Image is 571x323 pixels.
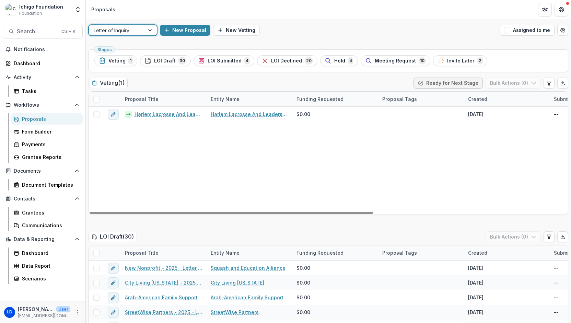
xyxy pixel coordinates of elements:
[14,74,72,80] span: Activity
[11,260,83,272] a: Data Report
[160,25,210,36] button: New Proposal
[378,95,421,103] div: Proposal Tags
[14,102,72,108] span: Workflows
[464,95,491,103] div: Created
[378,92,464,106] div: Proposal Tags
[56,306,70,312] p: User
[296,309,310,316] span: $0.00
[207,95,244,103] div: Entity Name
[3,193,83,204] button: Open Contacts
[464,245,550,260] div: Created
[22,262,77,269] div: Data Report
[361,55,430,66] button: Meeting Request10
[305,57,313,65] span: 20
[108,292,119,303] button: edit
[11,247,83,259] a: Dashboard
[3,72,83,83] button: Open Activity
[292,92,378,106] div: Funding Requested
[89,232,137,242] h2: LOI Draft ( 30 )
[557,231,568,242] button: Export table data
[447,58,475,64] span: Invite Later
[22,181,77,188] div: Document Templates
[18,305,54,313] p: [PERSON_NAME]
[3,165,83,176] button: Open Documents
[94,55,137,66] button: Vetting1
[19,3,63,10] div: Ichigo Foundation
[73,308,81,316] button: More
[208,58,242,64] span: LOI Submitted
[7,310,12,314] div: Laurel Dumont
[211,279,264,286] a: City Living [US_STATE]
[22,115,77,123] div: Proposals
[207,249,244,256] div: Entity Name
[296,279,310,286] span: $0.00
[108,58,126,64] span: Vetting
[244,57,250,65] span: 4
[257,55,317,66] button: LOI Declined20
[554,294,559,301] div: --
[108,263,119,274] button: edit
[11,179,83,191] a: Document Templates
[125,309,202,316] a: StreetWise Partners - 2025 - Letter of Inquiry
[557,25,568,36] button: Open table manager
[14,47,80,53] span: Notifications
[554,279,559,286] div: --
[213,25,260,36] button: New Vetting
[3,100,83,111] button: Open Workflows
[468,309,483,316] div: [DATE]
[413,78,483,89] button: Ready for Next Stage
[3,234,83,245] button: Open Data & Reporting
[500,25,555,36] button: Assigned to me
[108,109,119,120] button: edit
[464,249,491,256] div: Created
[14,60,77,67] div: Dashboard
[207,245,292,260] div: Entity Name
[211,264,285,272] a: Squash and Education Alliance
[140,55,191,66] button: LOI Draft30
[125,279,202,286] a: City Living [US_STATE] - 2025 - Letter of Inquiry
[292,95,348,103] div: Funding Requested
[121,245,207,260] div: Proposal Title
[22,153,77,161] div: Grantee Reports
[108,277,119,288] button: edit
[375,58,416,64] span: Meeting Request
[433,55,487,66] button: Invite Later2
[211,294,288,301] a: Arab-American Family Support Center
[557,78,568,89] button: Export table data
[11,207,83,218] a: Grantees
[554,264,559,272] div: --
[14,196,72,202] span: Contacts
[22,222,77,229] div: Communications
[11,151,83,163] a: Grantee Reports
[11,220,83,231] a: Communications
[544,231,555,242] button: Edit table settings
[3,25,83,38] button: Search...
[207,92,292,106] div: Entity Name
[468,264,483,272] div: [DATE]
[121,92,207,106] div: Proposal Title
[477,57,483,65] span: 2
[194,55,254,66] button: LOI Submitted4
[348,57,353,65] span: 4
[97,47,112,52] span: Stages
[544,78,555,89] button: Edit table settings
[555,3,568,16] button: Get Help
[211,309,259,316] a: StreetWise Partners
[22,141,77,148] div: Payments
[271,58,302,64] span: LOI Declined
[11,139,83,150] a: Payments
[554,309,559,316] div: --
[11,126,83,137] a: Form Builder
[11,113,83,125] a: Proposals
[378,245,464,260] div: Proposal Tags
[468,294,483,301] div: [DATE]
[73,3,83,16] button: Open entity switcher
[292,245,378,260] div: Funding Requested
[22,250,77,257] div: Dashboard
[296,111,310,118] span: $0.00
[135,111,202,118] a: Harlem Lacrosse And Leadership Corporation - 2025 - Vetting Form
[11,273,83,284] a: Scenarios
[468,279,483,286] div: [DATE]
